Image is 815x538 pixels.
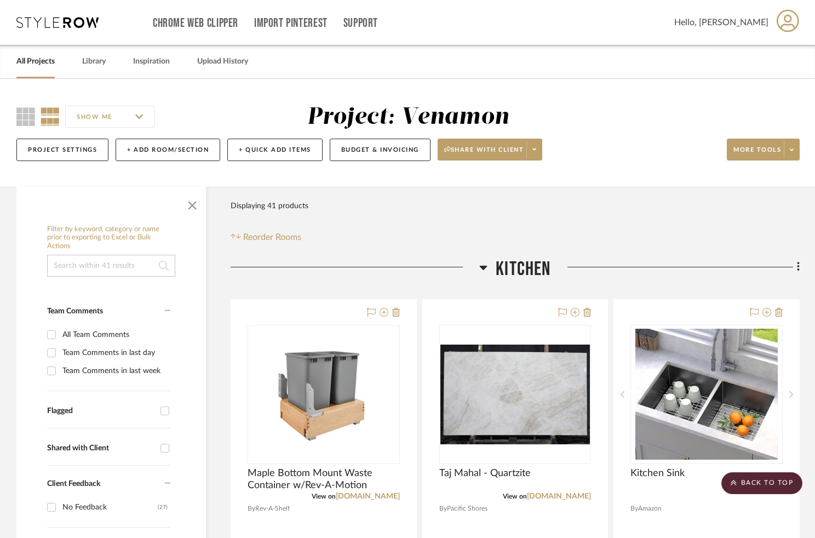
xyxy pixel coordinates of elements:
span: Hello, [PERSON_NAME] [674,16,768,29]
span: Reorder Rooms [243,231,301,244]
a: Upload History [197,54,248,69]
a: Chrome Web Clipper [153,19,238,28]
button: + Add Room/Section [116,139,220,161]
img: Maple Bottom Mount Waste Container w/Rev-A-Motion [249,344,399,444]
a: [DOMAIN_NAME] [336,493,400,500]
span: By [439,503,447,514]
img: Kitchen Sink [632,329,782,459]
span: Client Feedback [47,480,100,488]
span: Maple Bottom Mount Waste Container w/Rev-A-Motion [248,467,400,491]
div: Team Comments in last day [62,344,168,362]
button: + Quick Add Items [227,139,323,161]
span: Kitchen Sink [630,467,685,479]
a: [DOMAIN_NAME] [527,493,591,500]
a: All Projects [16,54,55,69]
a: Support [343,19,378,28]
span: Taj Mahal - Quartzite [439,467,531,479]
span: Share with client [444,146,524,162]
div: Flagged [47,407,155,416]
div: No Feedback [62,499,158,516]
img: Taj Mahal - Quartzite [440,345,590,444]
button: Close [181,192,203,214]
div: All Team Comments [62,326,168,344]
scroll-to-top-button: BACK TO TOP [721,472,802,494]
div: Shared with Client [47,444,155,453]
span: Rev-A-Shelf [255,503,290,514]
span: Team Comments [47,307,103,315]
a: Inspiration [133,54,170,69]
button: Project Settings [16,139,108,161]
input: Search within 41 results [47,255,175,277]
a: Library [82,54,106,69]
div: Displaying 41 products [231,195,308,217]
button: Budget & Invoicing [330,139,431,161]
h6: Filter by keyword, category or name prior to exporting to Excel or Bulk Actions [47,225,175,251]
button: More tools [727,139,800,161]
button: Reorder Rooms [231,231,301,244]
div: Project: Venamon [307,106,509,129]
span: By [630,503,638,514]
a: Import Pinterest [254,19,328,28]
span: Pacific Shores [447,503,487,514]
span: View on [312,493,336,500]
div: (27) [158,499,168,516]
span: Kitchen [496,257,550,281]
span: More tools [733,146,781,162]
span: By [248,503,255,514]
div: 0 [248,325,399,463]
span: View on [503,493,527,500]
button: Share with client [438,139,543,161]
div: Team Comments in last week [62,362,168,380]
span: Amazon [638,503,662,514]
